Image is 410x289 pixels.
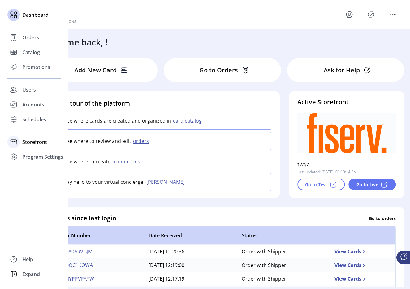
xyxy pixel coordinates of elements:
[344,10,354,19] button: menu
[64,178,145,186] p: Say hello to your virtual concierge,
[142,272,235,286] td: [DATE] 12:17:19
[22,34,39,41] span: Orders
[328,272,395,286] td: View Cards
[49,272,142,286] td: QC7NYPPVFAYW
[235,226,328,245] th: Status
[145,178,188,186] button: [PERSON_NAME]
[305,181,327,188] p: Go to Test
[49,214,116,223] h4: Orders since last login
[64,137,131,145] p: See where to review and edit
[388,10,398,19] button: menu
[142,245,235,258] td: [DATE] 12:20:36
[49,245,142,258] td: UYCBA0A9VGJM
[49,258,142,272] td: 4CVJ0OC1KOWA
[131,137,153,145] button: orders
[41,36,108,49] h3: Welcome back, !
[324,66,360,75] p: Ask for Help
[199,66,238,75] p: Go to Orders
[22,63,50,71] span: Promotions
[235,258,328,272] td: Order with Shipper
[235,245,328,258] td: Order with Shipper
[297,97,396,107] h4: Active Storefront
[142,258,235,272] td: [DATE] 12:19:00
[49,99,271,108] h4: Take a tour of the platform
[366,10,376,19] button: Publisher Panel
[142,226,235,245] th: Date Received
[328,258,395,272] td: View Cards
[64,158,110,165] p: See where to create
[49,226,142,245] th: Order Number
[22,270,40,278] span: Expand
[171,117,205,124] button: card catalog
[22,153,63,161] span: Program Settings
[235,272,328,286] td: Order with Shipper
[22,86,36,93] span: Users
[22,138,47,146] span: Storefront
[297,159,310,169] p: twqa
[328,245,395,258] td: View Cards
[22,49,40,56] span: Catalog
[369,215,396,221] p: Go to orders
[22,11,49,19] span: Dashboard
[356,181,378,188] p: Go to Live
[22,256,33,263] span: Help
[297,169,357,175] p: Last updated: [DATE], 01:19:14 PM
[110,158,144,165] button: promotions
[22,101,44,108] span: Accounts
[22,116,46,123] span: Schedules
[64,117,171,124] p: See where cards are created and organized in
[74,66,117,75] p: Add New Card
